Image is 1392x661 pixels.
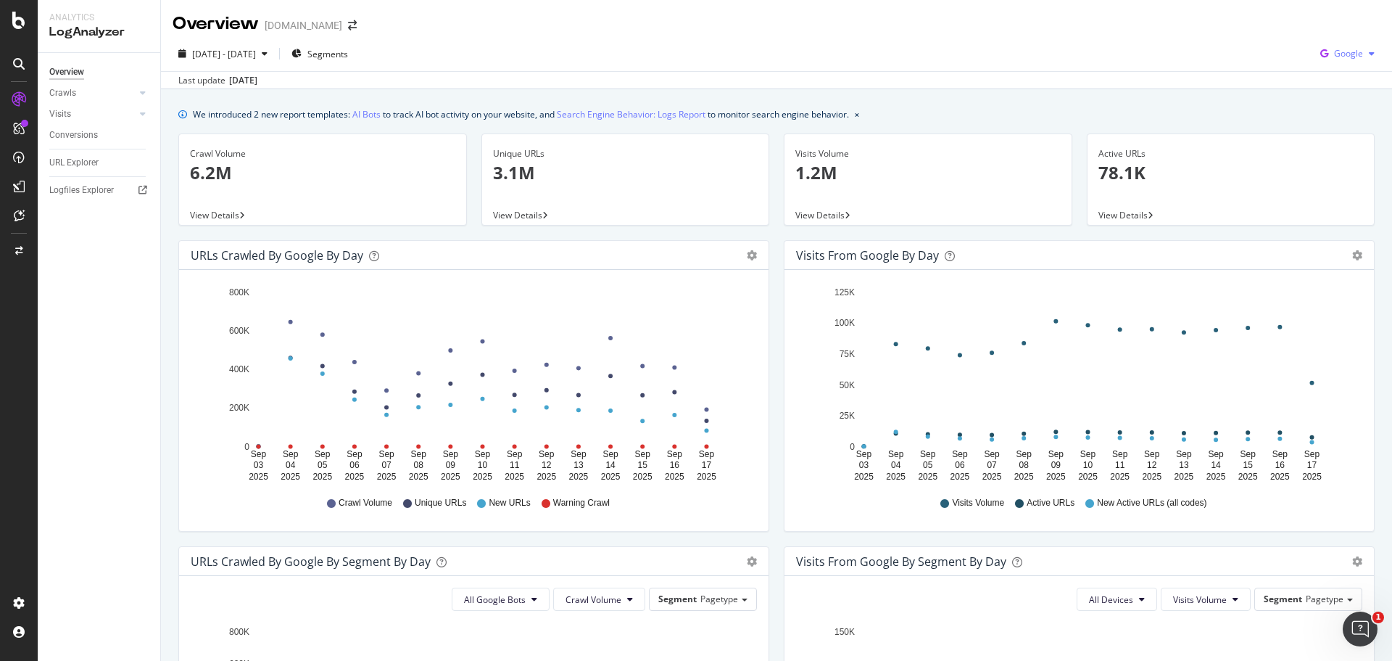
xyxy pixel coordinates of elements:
[49,86,136,101] a: Crawls
[633,472,652,482] text: 2025
[700,593,738,605] span: Pagetype
[190,209,239,221] span: View Details
[1343,612,1377,646] iframe: Intercom live chat
[505,472,524,482] text: 2025
[1173,594,1227,606] span: Visits Volume
[834,627,855,637] text: 150K
[850,442,855,452] text: 0
[1206,472,1226,482] text: 2025
[1048,449,1064,459] text: Sep
[670,460,680,470] text: 16
[834,287,855,297] text: 125K
[190,160,455,185] p: 6.2M
[409,472,428,482] text: 2025
[443,449,459,459] text: Sep
[49,128,98,143] div: Conversions
[415,497,466,509] span: Unique URLs
[411,449,427,459] text: Sep
[667,449,683,459] text: Sep
[1352,250,1362,260] div: gear
[251,449,267,459] text: Sep
[542,460,552,470] text: 12
[1264,593,1302,605] span: Segment
[339,497,392,509] span: Crawl Volume
[1240,449,1256,459] text: Sep
[49,86,76,101] div: Crawls
[834,319,855,329] text: 100K
[601,472,621,482] text: 2025
[349,460,360,470] text: 06
[381,460,391,470] text: 07
[851,104,863,125] button: close banner
[49,65,150,80] a: Overview
[1272,449,1288,459] text: Sep
[178,74,257,87] div: Last update
[886,472,906,482] text: 2025
[1098,147,1364,160] div: Active URLs
[605,460,616,470] text: 14
[638,460,648,470] text: 15
[493,209,542,221] span: View Details
[1334,47,1363,59] span: Google
[1275,460,1285,470] text: 16
[665,472,684,482] text: 2025
[352,107,381,122] a: AI Bots
[414,460,424,470] text: 08
[923,460,933,470] text: 05
[191,248,363,263] div: URLs Crawled by Google by day
[49,183,150,198] a: Logfiles Explorer
[464,594,526,606] span: All Google Bots
[173,42,273,65] button: [DATE] - [DATE]
[1208,449,1224,459] text: Sep
[536,472,556,482] text: 2025
[49,107,71,122] div: Visits
[347,449,362,459] text: Sep
[950,472,970,482] text: 2025
[918,472,937,482] text: 2025
[49,24,149,41] div: LogAnalyzer
[891,460,901,470] text: 04
[244,442,249,452] text: 0
[1115,460,1125,470] text: 11
[1051,460,1061,470] text: 09
[1352,557,1362,567] div: gear
[49,12,149,24] div: Analytics
[1027,497,1074,509] span: Active URLs
[1372,612,1384,623] span: 1
[796,282,1357,483] svg: A chart.
[191,554,431,569] div: URLs Crawled by Google By Segment By Day
[658,593,697,605] span: Segment
[1243,460,1254,470] text: 15
[229,364,249,374] text: 400K
[840,411,855,421] text: 25K
[854,472,874,482] text: 2025
[229,403,249,414] text: 200K
[49,183,114,198] div: Logfiles Explorer
[378,449,394,459] text: Sep
[193,107,849,122] div: We introduced 2 new report templates: to track AI bot activity on your website, and to monitor se...
[699,449,715,459] text: Sep
[49,155,99,171] div: URL Explorer
[312,472,332,482] text: 2025
[249,472,268,482] text: 2025
[565,594,621,606] span: Crawl Volume
[795,147,1061,160] div: Visits Volume
[987,460,997,470] text: 07
[856,449,872,459] text: Sep
[955,460,965,470] text: 06
[697,472,716,482] text: 2025
[1077,588,1157,611] button: All Devices
[1014,472,1034,482] text: 2025
[1270,472,1290,482] text: 2025
[510,460,520,470] text: 11
[1046,472,1066,482] text: 2025
[475,449,491,459] text: Sep
[49,107,136,122] a: Visits
[1098,209,1148,221] span: View Details
[1144,449,1160,459] text: Sep
[840,380,855,390] text: 50K
[49,155,150,171] a: URL Explorer
[265,18,342,33] div: [DOMAIN_NAME]
[377,472,397,482] text: 2025
[1142,472,1161,482] text: 2025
